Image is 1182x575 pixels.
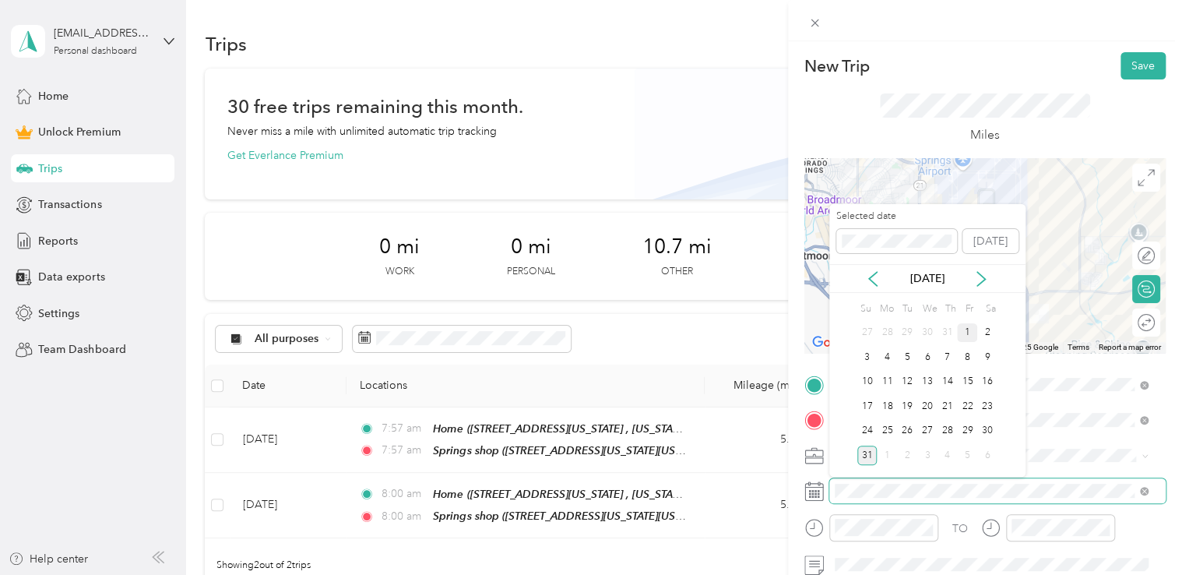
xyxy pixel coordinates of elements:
[977,446,997,465] div: 6
[977,347,997,367] div: 9
[857,372,878,392] div: 10
[897,422,917,441] div: 26
[952,520,968,537] div: TO
[977,372,997,392] div: 16
[938,347,958,367] div: 7
[1095,488,1182,575] iframe: Everlance-gr Chat Button Frame
[917,446,938,465] div: 3
[942,298,957,320] div: Th
[897,323,917,343] div: 29
[857,347,878,367] div: 3
[962,229,1018,254] button: [DATE]
[938,397,958,416] div: 21
[983,298,997,320] div: Sa
[877,397,897,416] div: 18
[938,422,958,441] div: 28
[808,333,860,353] img: Google
[957,323,977,343] div: 1
[897,347,917,367] div: 5
[857,397,878,416] div: 17
[857,298,872,320] div: Su
[957,422,977,441] div: 29
[897,397,917,416] div: 19
[917,347,938,367] div: 6
[857,422,878,441] div: 24
[878,298,895,320] div: Mo
[877,323,897,343] div: 28
[917,397,938,416] div: 20
[957,446,977,465] div: 5
[938,323,958,343] div: 31
[899,298,914,320] div: Tu
[1099,343,1161,351] a: Report a map error
[920,298,938,320] div: We
[917,422,938,441] div: 27
[962,298,977,320] div: Fr
[877,347,897,367] div: 4
[938,372,958,392] div: 14
[895,270,960,287] p: [DATE]
[977,323,997,343] div: 2
[877,422,897,441] div: 25
[877,446,897,465] div: 1
[957,397,977,416] div: 22
[877,372,897,392] div: 11
[857,446,878,465] div: 31
[977,397,997,416] div: 23
[917,323,938,343] div: 30
[857,323,878,343] div: 27
[957,372,977,392] div: 15
[897,372,917,392] div: 12
[917,372,938,392] div: 13
[1068,343,1089,351] a: Terms (opens in new tab)
[957,347,977,367] div: 8
[836,210,957,224] label: Selected date
[808,333,860,353] a: Open this area in Google Maps (opens a new window)
[970,125,1000,145] p: Miles
[938,446,958,465] div: 4
[977,422,997,441] div: 30
[804,55,870,77] p: New Trip
[1120,52,1166,79] button: Save
[897,446,917,465] div: 2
